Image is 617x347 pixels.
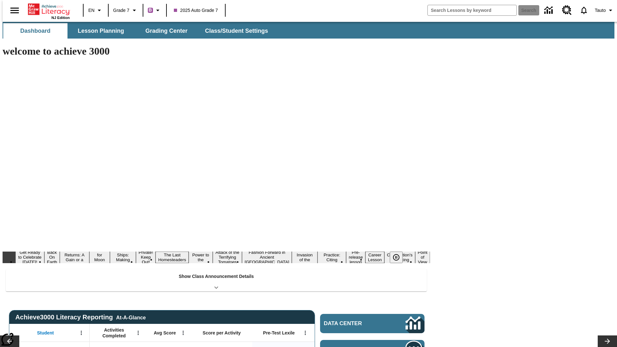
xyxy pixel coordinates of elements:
div: Pause [390,252,409,263]
input: search field [428,5,516,15]
span: EN [88,7,94,14]
span: Activities Completed [93,327,135,339]
button: Pause [390,252,403,263]
button: Slide 3 Free Returns: A Gain or a Drain? [60,247,89,268]
button: Open Menu [133,328,143,338]
a: Resource Center, Will open in new tab [558,2,576,19]
button: Slide 8 Solar Power to the People [189,247,213,268]
a: Data Center [541,2,558,19]
span: Achieve3000 Literacy Reporting [15,314,146,321]
button: Slide 6 Private! Keep Out! [136,249,156,265]
span: Pre-Test Lexile [263,330,295,336]
div: SubNavbar [3,23,274,39]
button: Slide 16 Point of View [415,249,430,265]
button: Open side menu [5,1,24,20]
a: Data Center [320,314,425,333]
button: Open Menu [76,328,86,338]
span: Grade 7 [113,7,130,14]
span: B [149,6,152,14]
h1: welcome to achieve 3000 [3,45,430,57]
button: Class/Student Settings [200,23,273,39]
button: Slide 9 Attack of the Terrifying Tomatoes [213,249,242,265]
button: Grading Center [134,23,199,39]
button: Grade: Grade 7, Select a grade [111,4,141,16]
button: Slide 1 Get Ready to Celebrate Juneteenth! [15,249,44,265]
button: Slide 2 Back On Earth [44,249,60,265]
button: Slide 11 The Invasion of the Free CD [292,247,317,268]
span: Avg Score [154,330,176,336]
a: Home [28,3,70,16]
p: Show Class Announcement Details [179,273,254,280]
button: Language: EN, Select a language [85,4,106,16]
div: SubNavbar [3,22,614,39]
a: Notifications [576,2,592,19]
span: Score per Activity [203,330,241,336]
button: Slide 12 Mixed Practice: Citing Evidence [317,247,346,268]
button: Profile/Settings [592,4,617,16]
button: Open Menu [300,328,310,338]
button: Slide 13 Pre-release lesson [346,249,365,265]
div: Home [28,2,70,20]
span: Student [37,330,54,336]
button: Dashboard [3,23,67,39]
button: Boost Class color is purple. Change class color [145,4,164,16]
button: Lesson Planning [69,23,133,39]
button: Slide 14 Career Lesson [365,252,384,263]
button: Slide 10 Fashion Forward in Ancient Rome [242,249,292,265]
div: At-A-Glance [116,314,146,321]
button: Lesson carousel, Next [598,335,617,347]
span: 2025 Auto Grade 7 [174,7,218,14]
button: Slide 4 Time for Moon Rules? [89,247,110,268]
div: Show Class Announcement Details [6,269,427,291]
span: NJ Edition [51,16,70,20]
button: Open Menu [178,328,188,338]
span: Tauto [595,7,606,14]
button: Slide 7 The Last Homesteaders [156,252,189,263]
button: Slide 15 The Constitution's Balancing Act [384,247,415,268]
button: Slide 5 Cruise Ships: Making Waves [110,247,136,268]
span: Data Center [324,320,384,327]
